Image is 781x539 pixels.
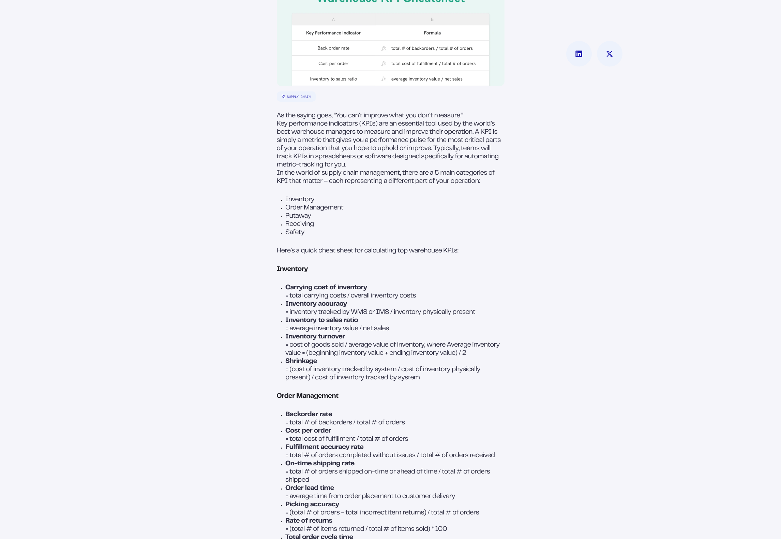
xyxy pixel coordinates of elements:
p: Putaway [285,212,505,220]
strong: Order Management [277,393,339,399]
p: As the saying goes, “You can’t improve what you don’t measure.” [277,112,505,120]
strong: Inventory accuracy [285,301,347,307]
strong: On-time shipping rate [285,461,355,467]
strong: Inventory to sales ratio [285,318,358,323]
strong: Picking accuracy [285,502,339,508]
strong: Shrinkage [285,359,317,364]
p: = (total # of orders - total incorrect item returns) / total # of orders [285,509,505,517]
p: = total # of orders completed without issues / total # of orders received [285,452,505,460]
p: = total carrying costs / overall inventory costs [285,292,505,300]
strong: Rate of returns [285,518,332,524]
p: = average time from order placement to customer delivery [285,493,505,501]
strong: Inventory [277,266,308,272]
strong: Carrying cost of inventory [285,285,367,291]
p: = total cost of fulfillment / total # of orders [285,435,505,443]
p: Key performance indicators (KPIs) are an essential tool used by the world’s best warehouse manage... [277,120,505,169]
strong: Inventory turnover [285,334,345,340]
strong: Cost per order [285,428,331,434]
p: Order Management [285,204,505,212]
p: = total # of backorders / total # of orders [285,419,505,427]
p: Safety [285,229,505,237]
p: = average inventory value / net sales [285,325,505,333]
p: Inventory [285,196,505,204]
strong: Fulfillment accuracy rate [285,445,363,450]
strong: Order lead time [285,485,334,491]
img: Supply Chain [282,95,285,98]
p: In the world of supply chain management, there are a 5 main categories of KPI that matter – each ... [277,169,505,186]
p: = total # of orders shipped on-time or ahead of time / total # of orders shipped [285,468,505,484]
p: = inventory tracked by WMS or IMS / inventory physically present [285,308,505,317]
p: = (cost of inventory tracked by system / cost of inventory physically present) / cost of inventor... [285,366,505,382]
p: Here’s a quick cheat sheet for calculating top warehouse KPIs: [277,247,505,255]
p: = (total # of items returned / total # of items sold) * 100 [285,525,505,534]
strong: Backorder rate [285,412,332,418]
p: Receiving [285,220,505,229]
p: = cost of goods sold / average value of inventory, where Average inventory value = (beginning inv... [285,341,505,358]
a: Supply Chain [277,91,316,102]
